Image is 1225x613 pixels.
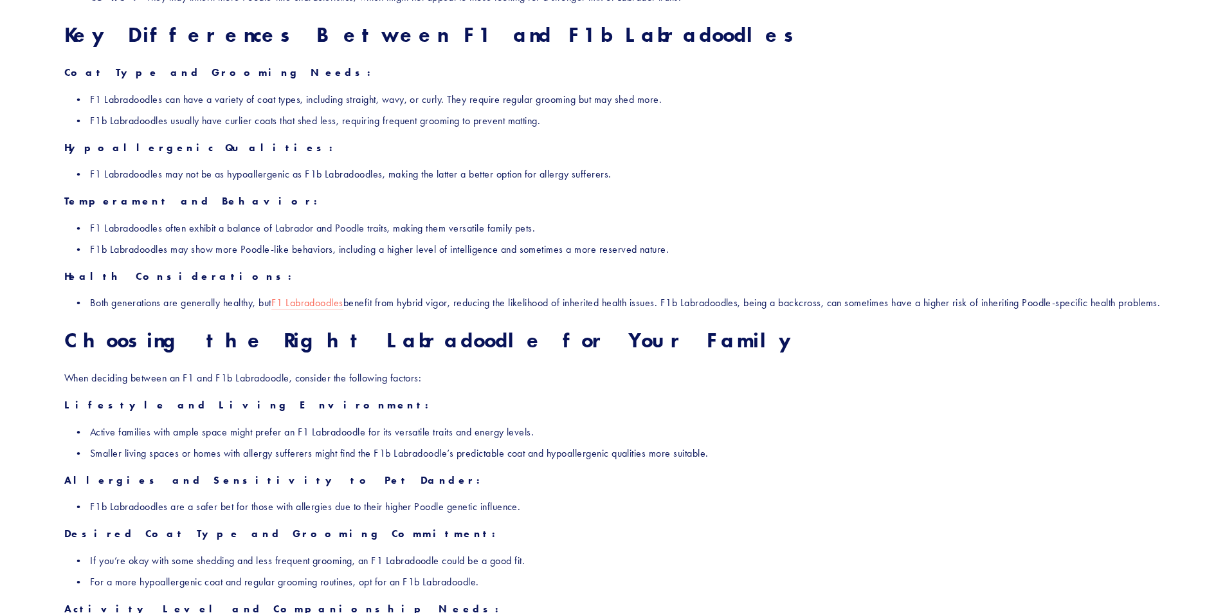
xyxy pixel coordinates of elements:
strong: Choosing the Right Labradoodle for Your Family [64,327,797,352]
strong: Hypoallergenic Qualities: [64,142,343,154]
strong: Lifestyle and Living Environment: [64,399,439,411]
p: Active families with ample space might prefer an F1 Labradoodle for its versatile traits and ener... [90,424,1161,441]
p: F1b Labradoodles may show more Poodle-like behaviors, including a higher level of intelligence an... [90,241,1161,258]
strong: Allergies and Sensitivity to Pet Dander: [64,474,490,486]
p: Smaller living spaces or homes with allergy sufferers might find the F1b Labradoodle’s predictabl... [90,445,1161,462]
p: F1 Labradoodles can have a variety of coat types, including straight, wavy, or curly. They requir... [90,91,1161,108]
p: F1b Labradoodles are a safer bet for those with allergies due to their higher Poodle genetic infl... [90,499,1161,515]
p: F1b Labradoodles usually have curlier coats that shed less, requiring frequent grooming to preven... [90,113,1161,129]
strong: Key Differences Between F1 and F1b Labradoodles [64,22,803,47]
strong: Coat Type and Grooming Needs: [64,66,381,78]
p: F1 Labradoodles often exhibit a balance of Labrador and Poodle traits, making them versatile fami... [90,220,1161,237]
strong: Desired Coat Type and Grooming Commitment: [64,527,505,540]
p: Both generations are generally healthy, but benefit from hybrid vigor, reducing the likelihood of... [90,295,1161,311]
p: When deciding between an F1 and F1b Labradoodle, consider the following factors: [64,370,1161,387]
p: If you’re okay with some shedding and less frequent grooming, an F1 Labradoodle could be a good fit. [90,553,1161,569]
strong: Health Considerations: [64,270,302,282]
p: For a more hypoallergenic coat and regular grooming routines, opt for an F1b Labradoodle. [90,574,1161,590]
a: F1 Labradoodles [271,297,343,310]
p: F1 Labradoodles may not be as hypoallergenic as F1b Labradoodles, making the latter a better opti... [90,166,1161,183]
strong: Temperament and Behavior: [64,195,327,207]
